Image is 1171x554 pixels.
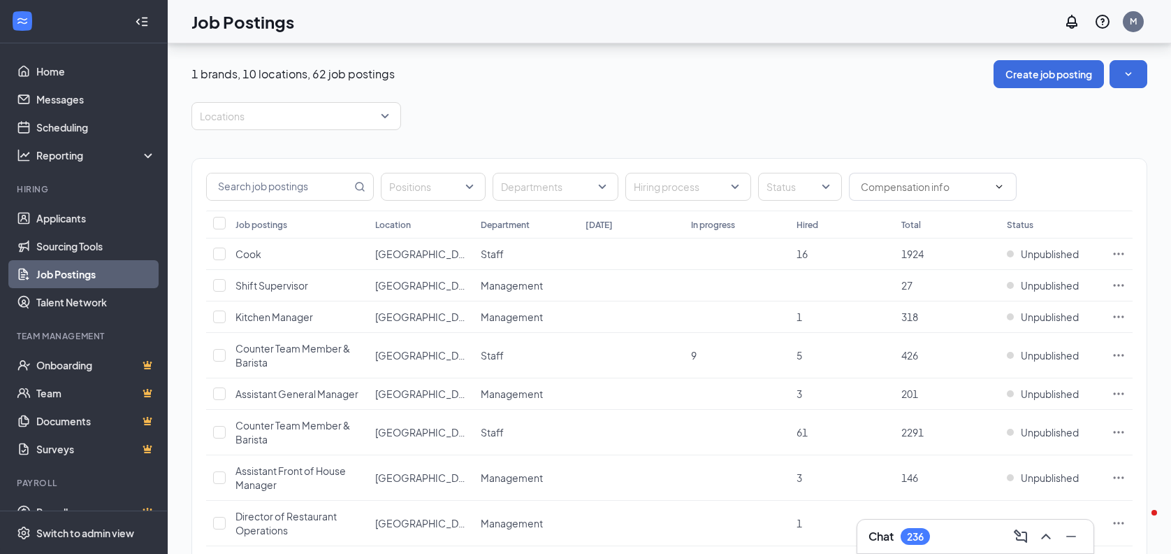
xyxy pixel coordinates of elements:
td: Management [474,378,579,410]
td: BTV Airport [368,455,474,501]
button: ComposeMessage [1010,525,1032,548]
button: SmallChevronDown [1110,60,1147,88]
span: [GEOGRAPHIC_DATA] [375,471,477,484]
svg: Settings [17,526,31,540]
th: In progress [684,211,790,239]
span: Director of Restaurant Operations [235,510,337,537]
span: Unpublished [1021,516,1079,530]
span: 1 [797,311,802,323]
span: 61 [797,426,808,439]
input: Search job postings [207,173,351,200]
span: 2291 [901,426,924,439]
div: Payroll [17,477,153,489]
span: 146 [901,471,918,484]
span: 426 [901,349,918,362]
a: Job Postings [36,260,156,288]
span: Management [481,279,543,292]
span: 27 [901,279,912,292]
a: SurveysCrown [36,435,156,463]
th: Status [1000,211,1105,239]
span: Unpublished [1021,425,1079,439]
span: Unpublished [1021,471,1079,485]
svg: Ellipses [1112,387,1126,401]
svg: Ellipses [1112,310,1126,324]
svg: Collapse [135,15,149,29]
td: Management [474,501,579,546]
th: Hired [790,211,895,239]
svg: Ellipses [1112,516,1126,530]
h1: Job Postings [191,10,294,34]
svg: ComposeMessage [1012,528,1029,545]
td: Albany [368,270,474,301]
div: Job postings [235,219,287,231]
div: Reporting [36,148,157,162]
td: BTV Airport [368,410,474,455]
td: Staff [474,410,579,455]
span: Counter Team Member & Barista [235,342,350,369]
svg: ChevronDown [994,181,1005,192]
td: BTV Airport [368,378,474,410]
input: Compensation info [861,179,988,194]
a: Sourcing Tools [36,232,156,260]
span: 9 [691,349,697,362]
span: [GEOGRAPHIC_DATA] [375,349,477,362]
span: 1924 [901,248,924,260]
svg: WorkstreamLogo [15,14,29,28]
svg: ChevronUp [1038,528,1054,545]
svg: Minimize [1063,528,1079,545]
td: Albany [368,239,474,270]
span: Assistant Front of House Manager [235,464,346,491]
td: Staff [474,333,579,378]
span: [GEOGRAPHIC_DATA] [375,248,477,260]
svg: Ellipses [1112,348,1126,362]
span: Unpublished [1021,247,1079,261]
span: Cook [235,248,261,260]
span: [GEOGRAPHIC_DATA] [375,426,477,439]
span: 318 [901,311,918,323]
a: Home [36,57,156,85]
div: Switch to admin view [36,526,134,540]
svg: Analysis [17,148,31,162]
div: Location [375,219,411,231]
th: [DATE] [579,211,684,239]
span: [GEOGRAPHIC_DATA] [375,279,477,292]
span: Shift Supervisor [235,279,308,292]
span: 201 [901,388,918,400]
a: Messages [36,85,156,113]
span: Staff [481,426,504,439]
span: Management [481,311,543,323]
span: 3 [797,471,802,484]
td: Management [474,270,579,301]
a: Talent Network [36,288,156,316]
td: BTV Airport [368,501,474,546]
svg: QuestionInfo [1094,13,1111,30]
a: Scheduling [36,113,156,141]
td: Albany [368,301,474,333]
td: Management [474,455,579,501]
span: Unpublished [1021,278,1079,292]
svg: Notifications [1063,13,1080,30]
h3: Chat [868,529,894,544]
span: 3 [797,388,802,400]
a: PayrollCrown [36,498,156,526]
span: Assistant General Manager [235,388,358,400]
iframe: Intercom live chat [1123,506,1157,540]
td: Management [474,301,579,333]
svg: MagnifyingGlass [354,181,365,192]
svg: SmallChevronDown [1121,67,1135,81]
span: Staff [481,248,504,260]
a: Applicants [36,204,156,232]
a: TeamCrown [36,379,156,407]
a: OnboardingCrown [36,351,156,379]
span: Management [481,471,543,484]
p: 1 brands, 10 locations, 62 job postings [191,66,395,82]
span: Counter Team Member & Barista [235,419,350,446]
span: Unpublished [1021,348,1079,362]
a: DocumentsCrown [36,407,156,435]
span: [GEOGRAPHIC_DATA] [375,517,477,530]
span: 1 [797,517,802,530]
button: ChevronUp [1035,525,1057,548]
span: Unpublished [1021,310,1079,324]
td: Albany [368,333,474,378]
span: Management [481,388,543,400]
